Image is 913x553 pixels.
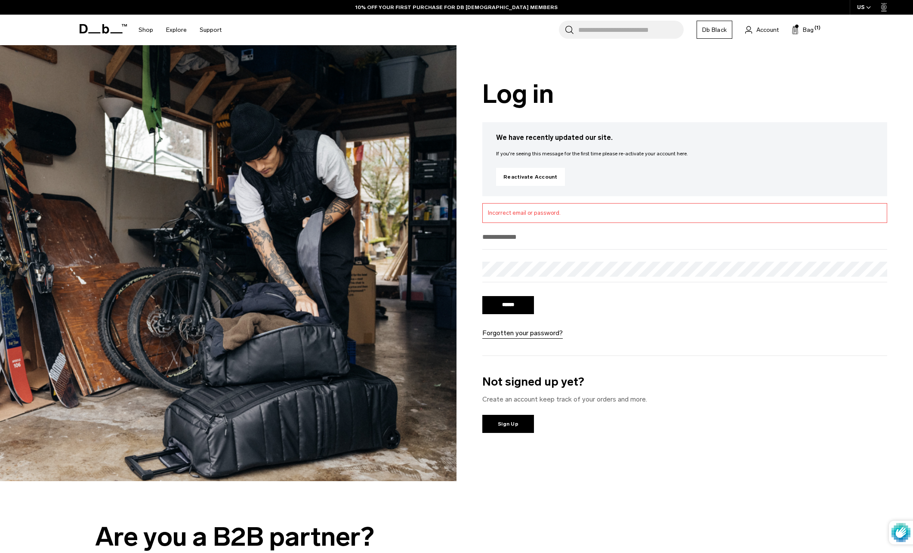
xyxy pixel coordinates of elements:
a: Shop [139,15,153,45]
button: Bag (1) [792,25,814,35]
li: Incorrect email or password. [488,209,882,217]
span: Account [756,25,779,34]
a: Sign Up [482,415,534,433]
h3: We have recently updated our site. [496,133,873,143]
p: Create an account keep track of your orders and more. [482,394,887,405]
p: If you're seeing this message for the first time please re-activate your account here. [496,150,873,158]
div: Are you a B2B partner? [95,522,482,551]
a: Db Black [697,21,732,39]
a: Reactivate Account [496,168,565,186]
h1: Log in [482,80,887,108]
span: (1) [814,25,820,32]
span: Bag [803,25,814,34]
a: 10% OFF YOUR FIRST PURCHASE FOR DB [DEMOGRAPHIC_DATA] MEMBERS [355,3,558,11]
a: Account [745,25,779,35]
a: Explore [166,15,187,45]
nav: Main Navigation [132,15,228,45]
a: Forgotten your password? [482,328,563,338]
img: Protected by hCaptcha [891,521,910,544]
a: Support [200,15,222,45]
h3: Not signed up yet? [482,373,887,391]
